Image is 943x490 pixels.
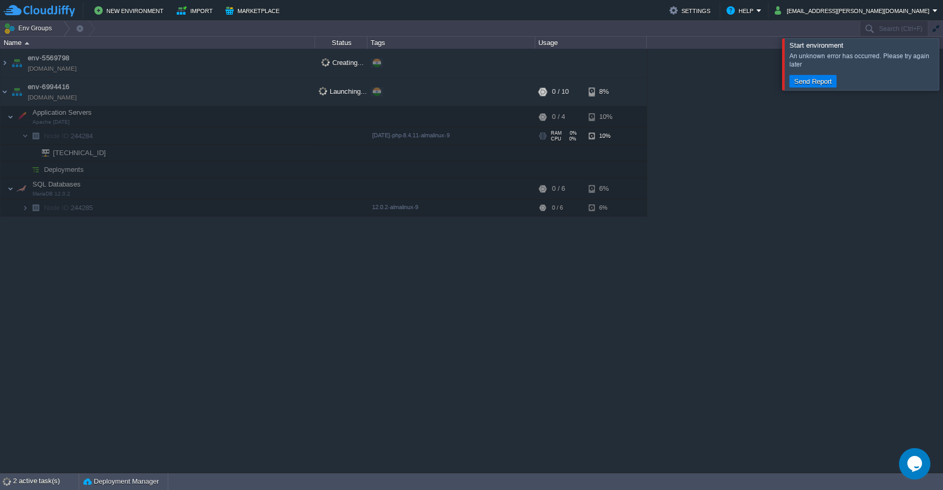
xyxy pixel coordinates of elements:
span: Creating... [321,58,364,67]
iframe: chat widget [899,448,933,480]
span: 244285 [43,203,94,212]
div: Name [1,37,315,49]
button: Help [727,4,756,17]
button: New Environment [94,4,167,17]
a: Node ID:244284 [43,132,94,140]
img: AMDAwAAAACH5BAEAAAAALAAAAAABAAEAAAICRAEAOw== [28,200,43,216]
div: 8% [589,78,623,106]
img: AMDAwAAAACH5BAEAAAAALAAAAAABAAEAAAICRAEAOw== [28,145,35,161]
img: AMDAwAAAACH5BAEAAAAALAAAAAABAAEAAAICRAEAOw== [25,42,29,45]
img: AMDAwAAAACH5BAEAAAAALAAAAAABAAEAAAICRAEAOw== [1,78,9,106]
span: Launching... [319,87,367,95]
div: Usage [536,37,646,49]
a: Deployments [43,165,85,174]
a: Application ServersApache [DATE] [31,108,93,116]
span: Apache [DATE] [32,119,70,125]
img: AMDAwAAAACH5BAEAAAAALAAAAAABAAEAAAICRAEAOw== [22,200,28,216]
div: 10% [589,106,623,127]
span: 0% [566,130,577,136]
div: 0 / 6 [552,178,565,199]
button: Import [177,4,216,17]
img: AMDAwAAAACH5BAEAAAAALAAAAAABAAEAAAICRAEAOw== [22,161,28,178]
a: env-5569798 [28,53,70,63]
div: 10% [589,128,623,144]
span: Node ID: [44,132,71,140]
div: 6% [589,200,623,216]
div: 0 / 6 [552,200,563,216]
span: [DATE]-php-8.4.11-almalinux-9 [372,132,450,138]
a: SQL DatabasesMariaDB 12.0.2 [31,180,82,188]
a: env-6994416 [28,82,70,92]
span: Node ID: [44,204,71,212]
span: RAM [551,130,562,136]
img: AMDAwAAAACH5BAEAAAAALAAAAAABAAEAAAICRAEAOw== [35,145,49,161]
a: [TECHNICAL_ID] [52,149,107,157]
button: Marketplace [225,4,283,17]
button: Send Report [791,77,835,86]
img: AMDAwAAAACH5BAEAAAAALAAAAAABAAEAAAICRAEAOw== [1,49,9,77]
button: [EMAIL_ADDRESS][PERSON_NAME][DOMAIN_NAME] [775,4,933,17]
button: Settings [669,4,713,17]
div: An unknown error has occurred. Please try again later [789,52,936,69]
a: Node ID:244285 [43,203,94,212]
span: 12.0.2-almalinux-9 [372,204,418,210]
span: CPU [551,136,561,141]
span: MariaDB 12.0.2 [32,191,70,197]
div: 2 active task(s) [13,473,79,490]
span: Start environment [789,41,843,49]
img: AMDAwAAAACH5BAEAAAAALAAAAAABAAEAAAICRAEAOw== [7,178,14,199]
span: [DOMAIN_NAME] [28,63,77,74]
div: 0 / 10 [552,78,569,106]
div: 0 / 4 [552,106,565,127]
div: Tags [368,37,535,49]
span: [TECHNICAL_ID] [52,145,107,161]
img: AMDAwAAAACH5BAEAAAAALAAAAAABAAEAAAICRAEAOw== [7,106,14,127]
a: [DOMAIN_NAME] [28,92,77,103]
img: AMDAwAAAACH5BAEAAAAALAAAAAABAAEAAAICRAEAOw== [14,106,29,127]
div: Status [316,37,367,49]
span: SQL Databases [31,180,82,189]
img: AMDAwAAAACH5BAEAAAAALAAAAAABAAEAAAICRAEAOw== [9,49,24,77]
img: CloudJiffy [4,4,75,17]
button: Env Groups [4,21,56,36]
img: AMDAwAAAACH5BAEAAAAALAAAAAABAAEAAAICRAEAOw== [14,178,29,199]
button: Deployment Manager [83,476,159,487]
img: AMDAwAAAACH5BAEAAAAALAAAAAABAAEAAAICRAEAOw== [28,161,43,178]
span: 244284 [43,132,94,140]
span: 0% [566,136,576,141]
img: AMDAwAAAACH5BAEAAAAALAAAAAABAAEAAAICRAEAOw== [22,128,28,144]
img: AMDAwAAAACH5BAEAAAAALAAAAAABAAEAAAICRAEAOw== [28,128,43,144]
span: Application Servers [31,108,93,117]
img: AMDAwAAAACH5BAEAAAAALAAAAAABAAEAAAICRAEAOw== [9,78,24,106]
div: 6% [589,178,623,199]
